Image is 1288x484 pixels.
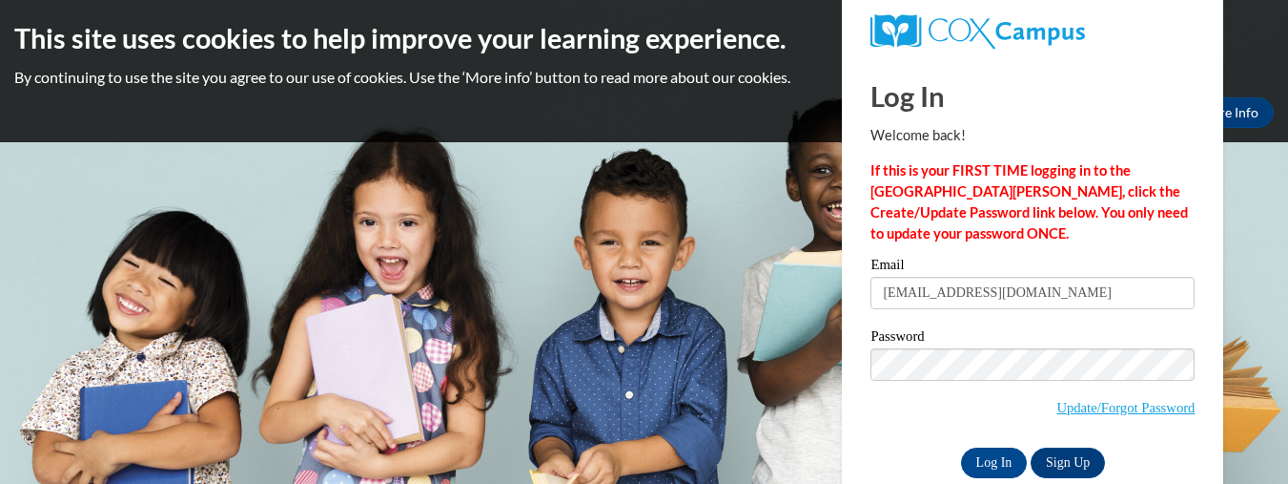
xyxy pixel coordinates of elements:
[14,67,1274,88] p: By continuing to use the site you agree to our use of cookies. Use the ‘More info’ button to read...
[1056,400,1195,415] a: Update/Forgot Password
[1031,448,1105,478] a: Sign Up
[870,329,1195,348] label: Password
[1184,97,1274,128] a: More Info
[870,14,1195,49] a: COX Campus
[14,19,1274,57] h2: This site uses cookies to help improve your learning experience.
[870,76,1195,116] h1: Log In
[870,125,1195,146] p: Welcome back!
[870,258,1195,277] label: Email
[870,162,1188,242] strong: If this is your FIRST TIME logging in to the [GEOGRAPHIC_DATA][PERSON_NAME], click the Create/Upd...
[961,448,1028,478] input: Log In
[870,14,1084,49] img: COX Campus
